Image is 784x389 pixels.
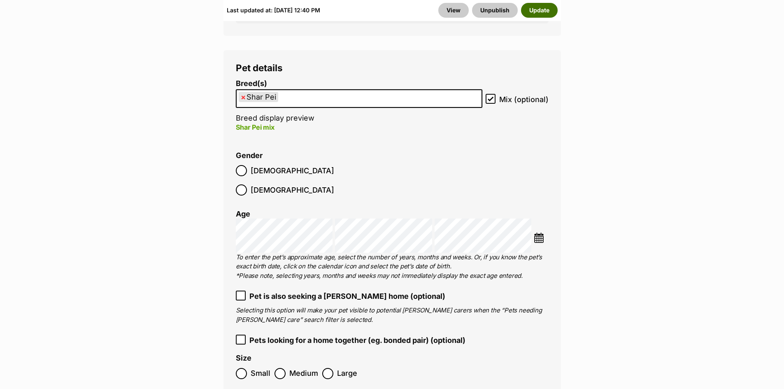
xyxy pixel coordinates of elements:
[289,368,318,379] span: Medium
[236,62,283,73] span: Pet details
[236,151,263,160] label: Gender
[236,210,250,218] label: Age
[438,3,469,18] a: View
[227,3,320,18] div: Last updated at: [DATE] 12:40 PM
[239,92,278,102] li: Shar Pei
[534,233,544,243] img: ...
[521,3,558,18] button: Update
[251,368,270,379] span: Small
[251,165,334,176] span: [DEMOGRAPHIC_DATA]
[472,3,518,18] button: Unpublish
[249,291,445,302] span: Pet is also seeking a [PERSON_NAME] home (optional)
[499,94,549,105] span: Mix (optional)
[249,335,465,346] span: Pets looking for a home together (eg. bonded pair) (optional)
[236,354,251,363] label: Size
[241,92,246,102] span: ×
[337,368,357,379] span: Large
[236,79,482,141] li: Breed display preview
[236,122,482,132] p: Shar Pei mix
[236,306,549,324] p: Selecting this option will make your pet visible to potential [PERSON_NAME] carers when the “Pets...
[251,184,334,196] span: [DEMOGRAPHIC_DATA]
[236,79,482,88] label: Breed(s)
[236,253,549,281] p: To enter the pet’s approximate age, select the number of years, months and weeks. Or, if you know...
